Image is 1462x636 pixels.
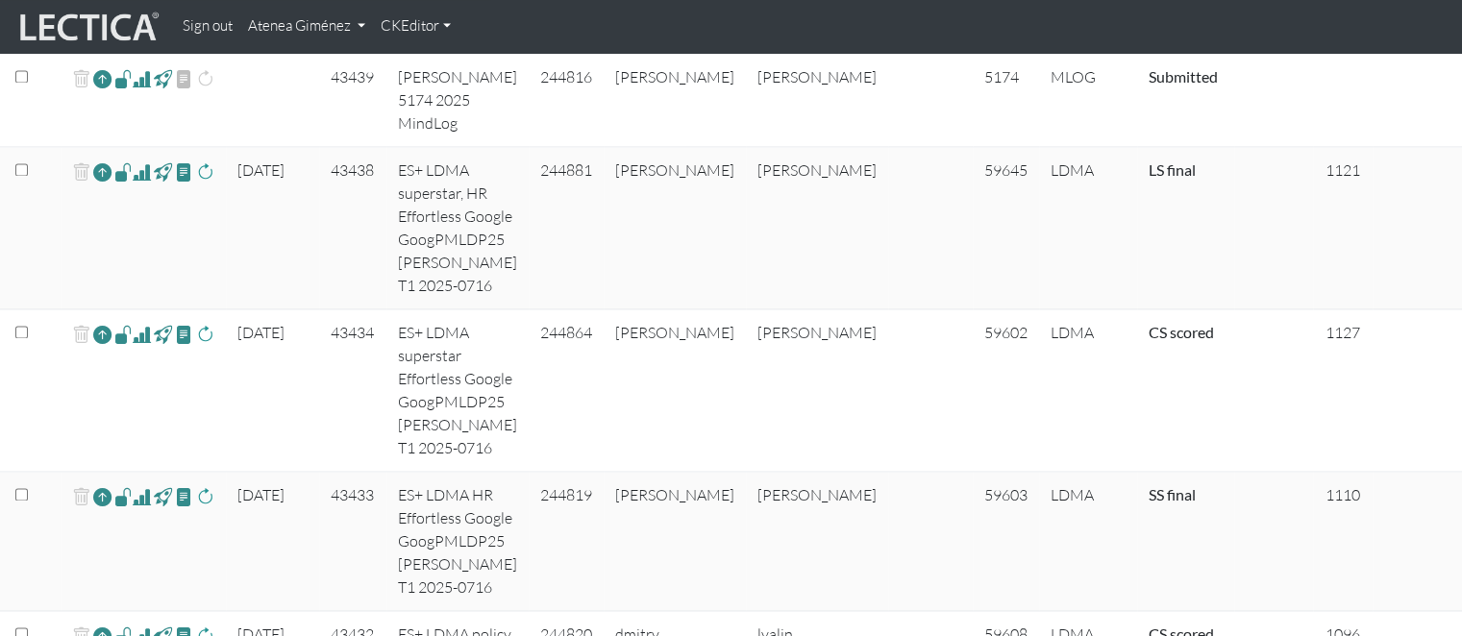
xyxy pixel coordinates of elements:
[133,485,151,508] span: Analyst score
[604,147,746,309] td: [PERSON_NAME]
[154,160,172,183] span: view
[175,67,193,90] span: view
[529,147,604,309] td: 244881
[1326,160,1360,180] span: 1121
[72,321,90,349] span: delete
[15,9,160,45] img: lecticalive
[319,54,386,147] td: 43439
[1326,323,1360,342] span: 1127
[373,8,458,45] a: CKEditor
[226,309,319,472] td: [DATE]
[133,67,151,90] span: Analyst score
[72,65,90,93] span: delete
[529,54,604,147] td: 244816
[175,485,193,507] span: view
[746,54,888,147] td: [PERSON_NAME]
[175,160,193,183] span: view
[319,147,386,309] td: 43438
[175,8,240,45] a: Sign out
[973,54,1039,147] td: 5174
[93,321,112,349] a: Reopen
[114,160,133,183] span: view
[746,472,888,611] td: [PERSON_NAME]
[196,323,214,346] span: rescore
[133,323,151,346] span: Analyst score
[604,309,746,472] td: [PERSON_NAME]
[529,472,604,611] td: 244819
[604,472,746,611] td: [PERSON_NAME]
[319,472,386,611] td: 43433
[114,485,133,507] span: view
[133,160,151,183] span: Analyst score
[72,483,90,511] span: delete
[1149,160,1196,179] a: Completed = assessment has been completed; CS scored = assessment has been CLAS scored; LS scored...
[386,54,529,147] td: [PERSON_NAME] 5174 2025 MindLog
[1326,485,1360,504] span: 1110
[386,147,529,309] td: ES+ LDMA superstar, HR Effortless Google GoogPMLDP25 [PERSON_NAME] T1 2025-0716
[240,8,373,45] a: Atenea Giménez
[93,65,112,93] a: Reopen
[154,67,172,89] span: view
[154,323,172,345] span: view
[973,472,1039,611] td: 59603
[386,472,529,611] td: ES+ LDMA HR Effortless Google GoogPMLDP25 [PERSON_NAME] T1 2025-0716
[154,485,172,507] span: view
[72,159,90,186] span: delete
[1039,309,1137,472] td: LDMA
[196,160,214,183] span: rescore
[973,309,1039,472] td: 59602
[196,67,214,90] span: can't rescore
[1039,54,1137,147] td: MLOG
[973,147,1039,309] td: 59645
[93,159,112,186] a: Reopen
[319,309,386,472] td: 43434
[604,54,746,147] td: [PERSON_NAME]
[175,323,193,345] span: view
[196,485,214,508] span: rescore
[1149,67,1218,86] a: Completed = assessment has been completed; CS scored = assessment has been CLAS scored; LS scored...
[386,309,529,472] td: ES+ LDMA superstar Effortless Google GoogPMLDP25 [PERSON_NAME] T1 2025-0716
[529,309,604,472] td: 244864
[1039,147,1137,309] td: LDMA
[226,147,319,309] td: [DATE]
[93,483,112,511] a: Reopen
[226,472,319,611] td: [DATE]
[746,309,888,472] td: [PERSON_NAME]
[114,323,133,345] span: view
[1039,472,1137,611] td: LDMA
[1149,485,1196,503] a: Completed = assessment has been completed; CS scored = assessment has been CLAS scored; LS scored...
[746,147,888,309] td: [PERSON_NAME]
[1149,323,1214,341] a: Completed = assessment has been completed; CS scored = assessment has been CLAS scored; LS scored...
[114,67,133,89] span: view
